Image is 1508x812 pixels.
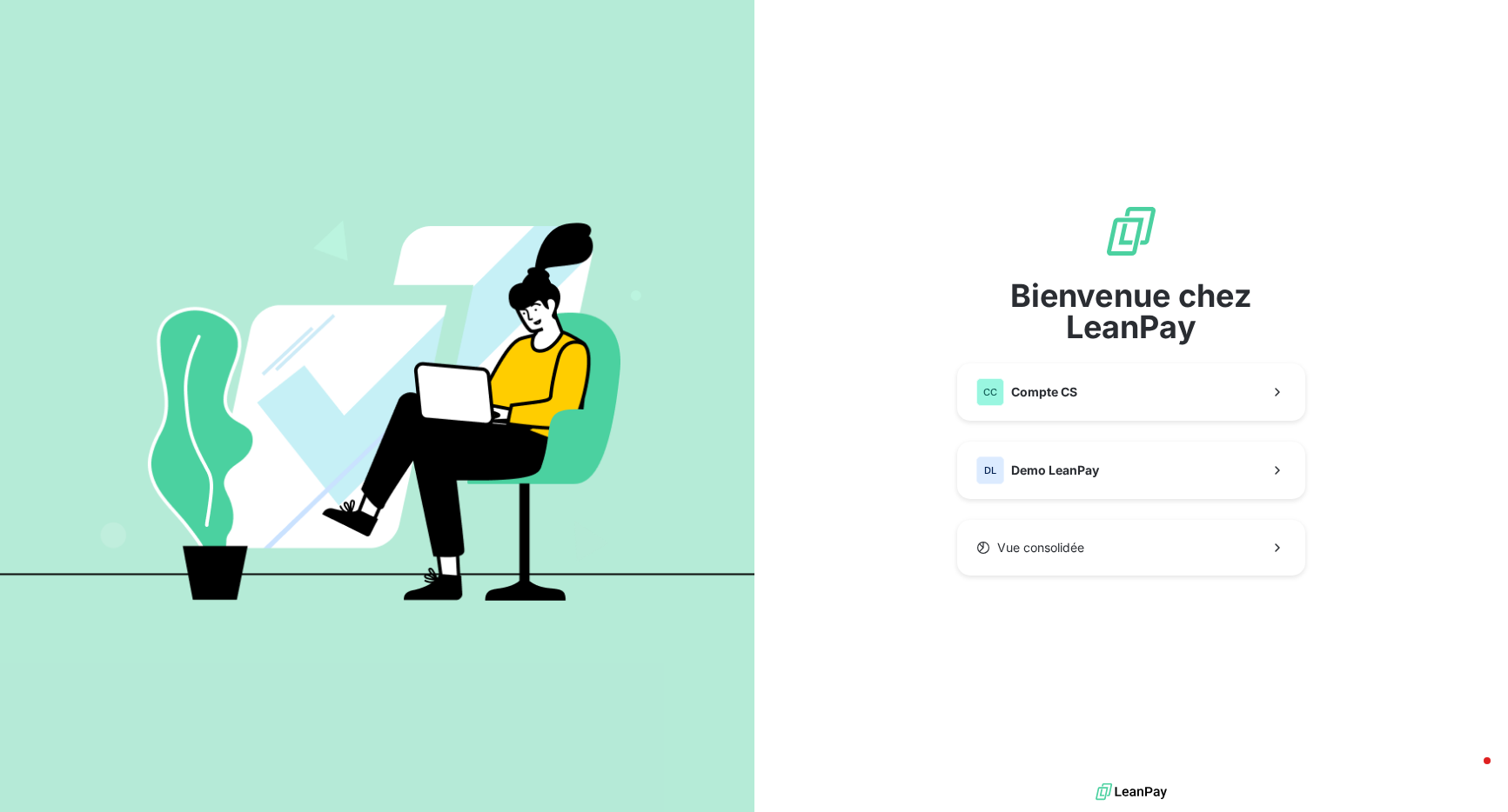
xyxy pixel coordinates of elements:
[1449,753,1491,795] iframe: Intercom live chat
[957,520,1305,576] button: Vue consolidée
[976,378,1004,406] div: CC
[957,363,1305,421] button: CCCompte CS
[1103,203,1159,259] img: logo sigle
[957,280,1305,343] span: Bienvenue chez LeanPay
[997,539,1084,556] span: Vue consolidée
[1011,383,1077,401] span: Compte CS
[957,442,1305,499] button: DLDemo LeanPay
[976,456,1004,484] div: DL
[1096,779,1167,805] img: logo
[1011,462,1099,479] span: Demo LeanPay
